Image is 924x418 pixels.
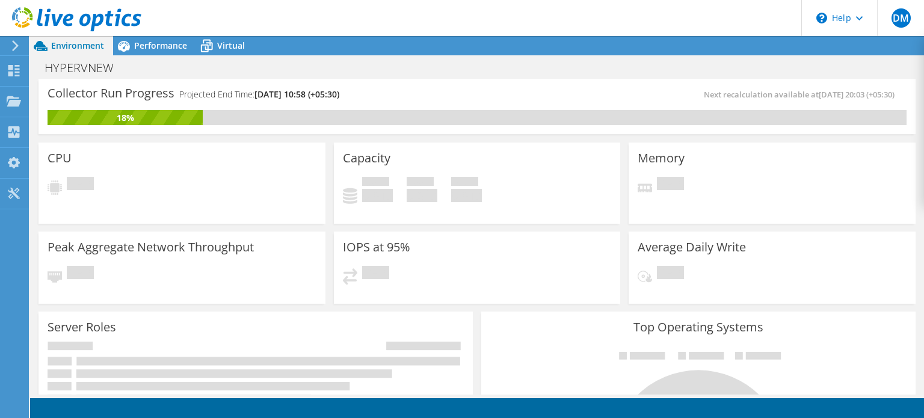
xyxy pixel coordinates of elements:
div: 18% [48,111,203,124]
span: Pending [362,266,389,282]
h1: HYPERVNEW [39,61,132,75]
h3: IOPS at 95% [343,241,410,254]
h3: Server Roles [48,321,116,334]
span: Environment [51,40,104,51]
span: Free [407,177,434,189]
h4: 0 GiB [362,189,393,202]
h3: CPU [48,152,72,165]
span: [DATE] 10:58 (+05:30) [254,88,339,100]
span: Pending [67,266,94,282]
span: DM [892,8,911,28]
span: [DATE] 20:03 (+05:30) [819,89,895,100]
span: Total [451,177,478,189]
h3: Peak Aggregate Network Throughput [48,241,254,254]
span: Pending [657,177,684,193]
h3: Capacity [343,152,390,165]
h3: Average Daily Write [638,241,746,254]
span: Performance [134,40,187,51]
span: Used [362,177,389,189]
span: Pending [67,177,94,193]
h3: Memory [638,152,685,165]
span: Virtual [217,40,245,51]
h3: Top Operating Systems [490,321,907,334]
svg: \n [816,13,827,23]
h4: Projected End Time: [179,88,339,101]
h4: 0 GiB [407,189,437,202]
span: Pending [657,266,684,282]
h4: 0 GiB [451,189,482,202]
span: Next recalculation available at [704,89,901,100]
